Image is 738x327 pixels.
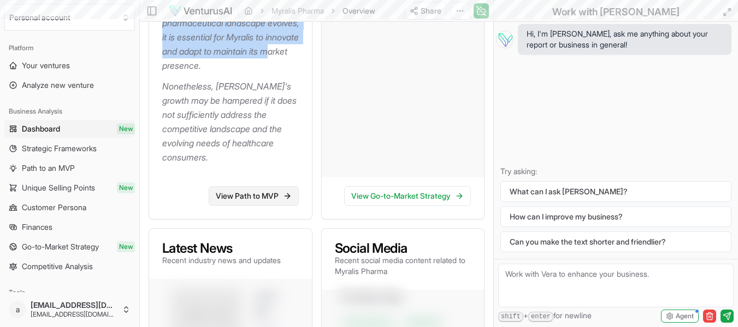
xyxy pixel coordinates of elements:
[4,57,135,74] a: Your ventures
[117,123,135,134] span: New
[527,28,723,50] span: Hi, I'm [PERSON_NAME], ask me anything about your report or business in general!
[22,182,95,193] span: Unique Selling Points
[4,120,135,138] a: DashboardNew
[162,255,281,266] p: Recent industry news and updates
[4,296,135,323] button: a[EMAIL_ADDRESS][DOMAIN_NAME][EMAIL_ADDRESS][DOMAIN_NAME]
[22,163,75,174] span: Path to an MVP
[9,301,26,318] span: a
[22,60,70,71] span: Your ventures
[498,312,523,322] kbd: shift
[4,284,135,301] div: Tools
[335,255,471,277] p: Recent social media content related to Myralis Pharma
[22,241,99,252] span: Go-to-Market Strategy
[344,186,471,206] a: View Go-to-Market Strategy
[4,140,135,157] a: Strategic Frameworks
[661,310,699,323] button: Agent
[498,310,592,322] span: + for newline
[500,166,731,177] p: Try asking:
[528,312,553,322] kbd: enter
[676,312,694,320] span: Agent
[4,76,135,94] a: Analyze new venture
[4,218,135,236] a: Finances
[4,103,135,120] div: Business Analysis
[500,181,731,202] button: What can I ask [PERSON_NAME]?
[4,39,135,57] div: Platform
[22,261,93,272] span: Competitive Analysis
[209,186,299,206] a: View Path to MVP
[22,80,94,91] span: Analyze new venture
[496,31,513,48] img: Vera
[22,222,52,233] span: Finances
[162,242,281,255] h3: Latest News
[162,79,303,164] p: Nonetheless, [PERSON_NAME]'s growth may be hampered if it does not sufficiently address the compe...
[4,258,135,275] a: Competitive Analysis
[335,242,471,255] h3: Social Media
[500,231,731,252] button: Can you make the text shorter and friendlier?
[117,241,135,252] span: New
[4,199,135,216] a: Customer Persona
[500,206,731,227] button: How can I improve my business?
[117,182,135,193] span: New
[31,300,117,310] span: [EMAIL_ADDRESS][DOMAIN_NAME]
[4,238,135,255] a: Go-to-Market StrategyNew
[4,159,135,177] a: Path to an MVP
[4,179,135,197] a: Unique Selling PointsNew
[22,143,97,154] span: Strategic Frameworks
[31,310,117,319] span: [EMAIL_ADDRESS][DOMAIN_NAME]
[22,202,86,213] span: Customer Persona
[22,123,60,134] span: Dashboard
